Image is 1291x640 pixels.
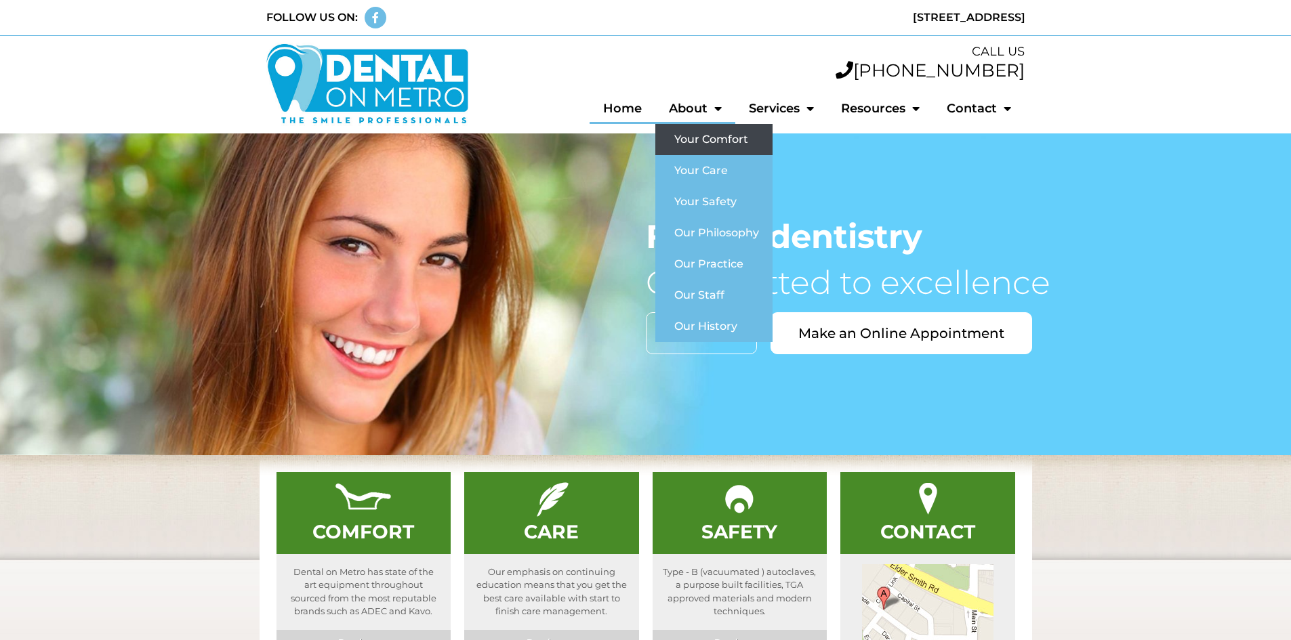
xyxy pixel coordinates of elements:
p: Dental on Metro has state of the art equipment throughout sourced from the most reputable brands ... [276,554,451,630]
a: Your Safety [655,186,773,217]
div: FOLLOW US ON: [266,9,358,26]
a: Our History [655,311,773,342]
nav: Menu [483,93,1025,124]
a: Our Staff [655,280,773,311]
span: Make an Online Appointment [798,326,1004,340]
a: Your Comfort [655,124,773,155]
a: SAFETY [701,520,777,543]
ul: About [655,124,773,342]
a: About [655,93,735,124]
a: Our Philosophy [655,217,773,249]
a: Services [735,93,827,124]
a: Our Practice [655,249,773,280]
div: [STREET_ADDRESS] [653,9,1025,26]
p: Our emphasis on continuing education means that you get the best care available with start to fin... [464,554,639,630]
p: Type - B (vacuumated ) autoclaves, a purpose built facilities, TGA approved materials and modern ... [653,554,827,630]
a: Make an Online Appointment [771,312,1032,354]
a: CARE [524,520,579,543]
div: CALL US [483,43,1025,61]
a: [PHONE_NUMBER] [836,60,1025,81]
a: Your Care [655,155,773,186]
a: Home [590,93,655,124]
a: Services [646,312,757,354]
a: COMFORT [312,520,414,543]
a: CONTACT [880,520,975,543]
a: Resources [827,93,933,124]
a: Contact [933,93,1025,124]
